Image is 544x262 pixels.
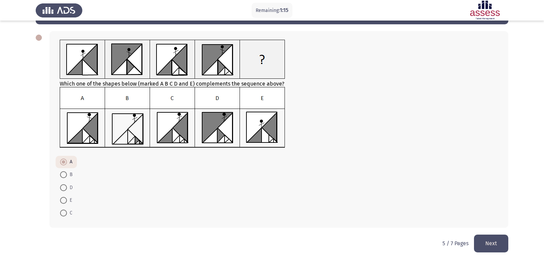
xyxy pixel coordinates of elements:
button: load next page [474,235,508,252]
img: Assess Talent Management logo [36,1,82,20]
span: D [67,184,73,192]
span: 1:15 [280,7,288,13]
span: C [67,209,72,217]
span: A [67,158,72,166]
img: UkFYYl8wMDhfQS5wbmcxNjkxMjk2NTM5MjM4.png [60,40,285,79]
img: UkFYYl8wMDhfQi5wbmcxNjkxMjk2NTYwMjk4.png [60,87,285,148]
img: Assessment logo of Assessment En (Focus & 16PD) [462,1,508,20]
p: Remaining: [256,6,288,15]
p: 5 / 7 Pages [442,240,468,247]
span: B [67,171,72,179]
span: E [67,196,72,204]
div: Which one of the shapes below (marked A B C D and E) complements the sequence above? [60,40,498,149]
